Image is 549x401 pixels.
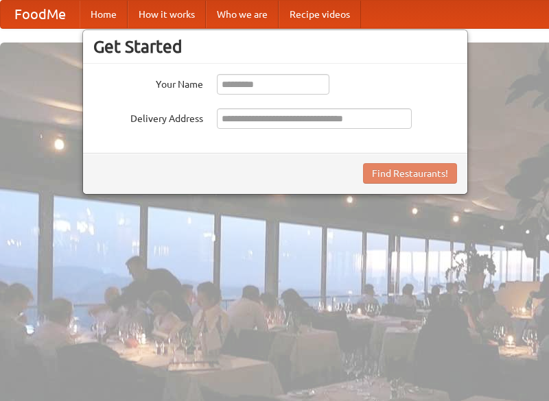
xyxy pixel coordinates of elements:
label: Delivery Address [93,108,203,125]
a: Recipe videos [279,1,361,28]
a: Home [80,1,128,28]
a: FoodMe [1,1,80,28]
button: Find Restaurants! [363,163,457,184]
a: How it works [128,1,206,28]
a: Who we are [206,1,279,28]
label: Your Name [93,74,203,91]
h3: Get Started [93,36,457,57]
